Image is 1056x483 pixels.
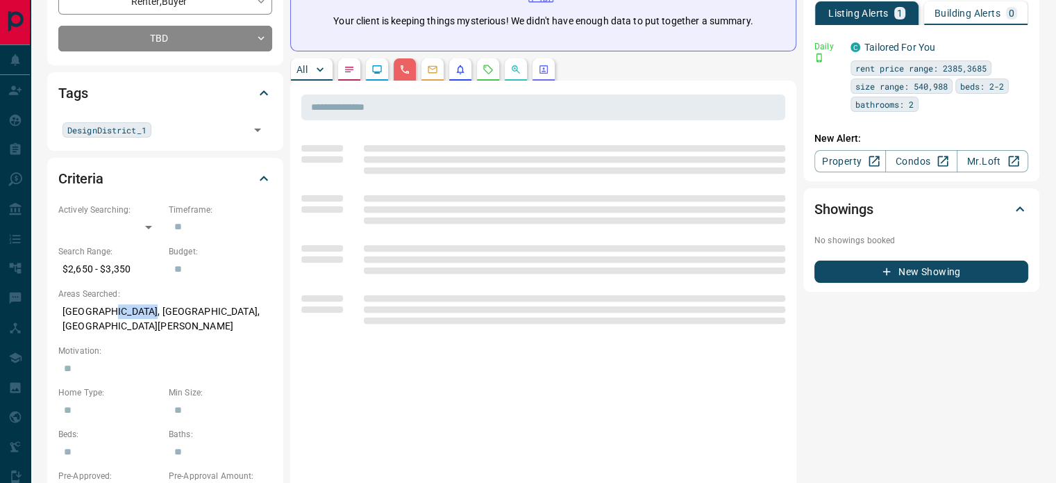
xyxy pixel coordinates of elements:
p: Daily [814,40,842,53]
svg: Lead Browsing Activity [371,64,383,75]
a: Property [814,150,886,172]
p: Pre-Approval Amount: [169,470,272,482]
div: Tags [58,76,272,110]
p: 1 [897,8,903,18]
button: Open [248,120,267,140]
svg: Listing Alerts [455,64,466,75]
span: size range: 540,988 [855,79,948,93]
h2: Criteria [58,167,103,190]
h2: Tags [58,82,87,104]
svg: Requests [483,64,494,75]
p: Baths: [169,428,272,441]
p: $2,650 - $3,350 [58,258,162,281]
p: Listing Alerts [828,8,889,18]
span: rent price range: 2385,3685 [855,61,987,75]
div: Showings [814,193,1028,226]
svg: Notes [344,64,355,75]
svg: Push Notification Only [814,53,824,63]
p: 0 [1009,8,1014,18]
span: DesignDistrict_1 [67,123,146,137]
p: Timeframe: [169,204,272,216]
p: Areas Searched: [58,288,272,300]
h2: Showings [814,198,873,220]
svg: Agent Actions [538,64,549,75]
span: bathrooms: 2 [855,97,914,111]
a: Mr.Loft [957,150,1028,172]
svg: Emails [427,64,438,75]
p: All [296,65,308,74]
span: beds: 2-2 [960,79,1004,93]
p: Motivation: [58,345,272,357]
svg: Calls [399,64,410,75]
p: Pre-Approved: [58,470,162,482]
p: Actively Searching: [58,204,162,216]
p: Search Range: [58,245,162,258]
p: Building Alerts [935,8,1000,18]
svg: Opportunities [510,64,521,75]
p: Min Size: [169,386,272,399]
p: Budget: [169,245,272,258]
div: Criteria [58,162,272,195]
p: New Alert: [814,131,1028,146]
a: Condos [885,150,957,172]
p: Beds: [58,428,162,441]
p: Your client is keeping things mysterious! We didn't have enough data to put together a summary. [333,14,753,28]
div: TBD [58,26,272,51]
p: [GEOGRAPHIC_DATA], [GEOGRAPHIC_DATA], [GEOGRAPHIC_DATA][PERSON_NAME] [58,300,272,338]
a: Tailored For You [864,42,935,53]
p: Home Type: [58,386,162,399]
button: New Showing [814,261,1028,283]
div: condos.ca [850,42,860,52]
p: No showings booked [814,234,1028,247]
